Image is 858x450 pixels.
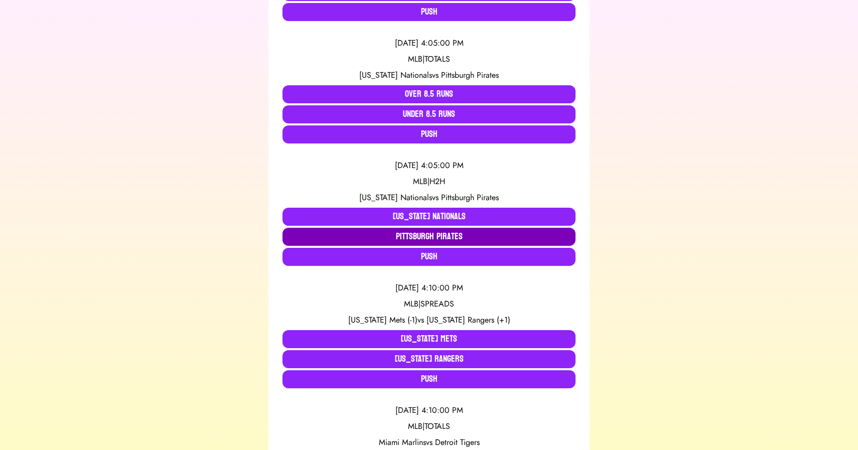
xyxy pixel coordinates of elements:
[282,282,576,294] div: [DATE] 4:10:00 PM
[282,85,576,103] button: Over 8.5 Runs
[282,370,576,388] button: Push
[348,314,417,326] span: [US_STATE] Mets (-1)
[359,69,432,81] span: [US_STATE] Nationals
[282,53,576,65] div: MLB | TOTALS
[282,3,576,21] button: Push
[282,105,576,123] button: Under 8.5 Runs
[282,37,576,49] div: [DATE] 4:05:00 PM
[282,420,576,432] div: MLB | TOTALS
[359,192,432,203] span: [US_STATE] Nationals
[282,404,576,416] div: [DATE] 4:10:00 PM
[282,228,576,246] button: Pittsburgh Pirates
[426,314,510,326] span: [US_STATE] Rangers (+1)
[435,436,480,448] span: Detroit Tigers
[282,436,576,448] div: vs
[282,176,576,188] div: MLB | H2H
[441,69,499,81] span: Pittsburgh Pirates
[282,192,576,204] div: vs
[282,125,576,143] button: Push
[282,69,576,81] div: vs
[282,330,576,348] button: [US_STATE] Mets
[441,192,499,203] span: Pittsburgh Pirates
[282,208,576,226] button: [US_STATE] Nationals
[282,248,576,266] button: Push
[282,160,576,172] div: [DATE] 4:05:00 PM
[282,350,576,368] button: [US_STATE] Rangers
[282,314,576,326] div: vs
[282,298,576,310] div: MLB | SPREADS
[379,436,426,448] span: Miami Marlins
